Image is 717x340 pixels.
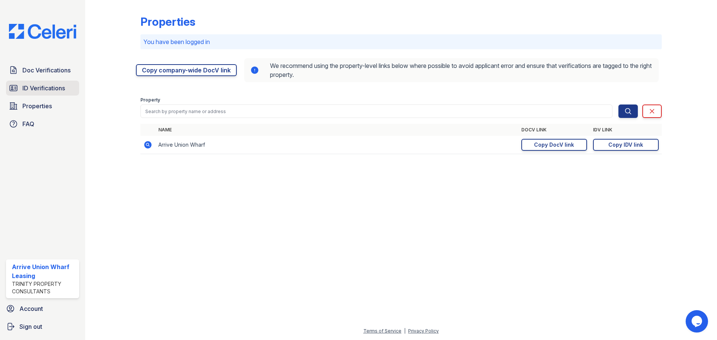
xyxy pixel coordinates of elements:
a: Copy IDV link [593,139,659,151]
a: Properties [6,99,79,113]
th: Name [155,124,518,136]
div: Copy DocV link [534,141,574,149]
div: We recommend using the property-level links below where possible to avoid applicant error and ens... [244,58,659,82]
th: DocV Link [518,124,590,136]
a: FAQ [6,116,79,131]
img: CE_Logo_Blue-a8612792a0a2168367f1c8372b55b34899dd931a85d93a1a3d3e32e68fde9ad4.png [3,24,82,39]
div: | [404,328,406,334]
label: Property [140,97,160,103]
span: Account [19,304,43,313]
div: Copy IDV link [608,141,643,149]
p: You have been logged in [143,37,659,46]
td: Arrive Union Wharf [155,136,518,154]
span: ID Verifications [22,84,65,93]
div: Properties [140,15,195,28]
span: Sign out [19,322,42,331]
a: Terms of Service [363,328,401,334]
input: Search by property name or address [140,105,612,118]
iframe: chat widget [686,310,710,333]
span: Properties [22,102,52,110]
div: Trinity Property Consultants [12,280,76,295]
th: IDV Link [590,124,662,136]
a: Copy company-wide DocV link [136,64,237,76]
div: Arrive Union Wharf Leasing [12,262,76,280]
span: Doc Verifications [22,66,71,75]
a: Account [3,301,82,316]
a: Privacy Policy [408,328,439,334]
a: Sign out [3,319,82,334]
span: FAQ [22,119,34,128]
a: Copy DocV link [521,139,587,151]
a: ID Verifications [6,81,79,96]
a: Doc Verifications [6,63,79,78]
